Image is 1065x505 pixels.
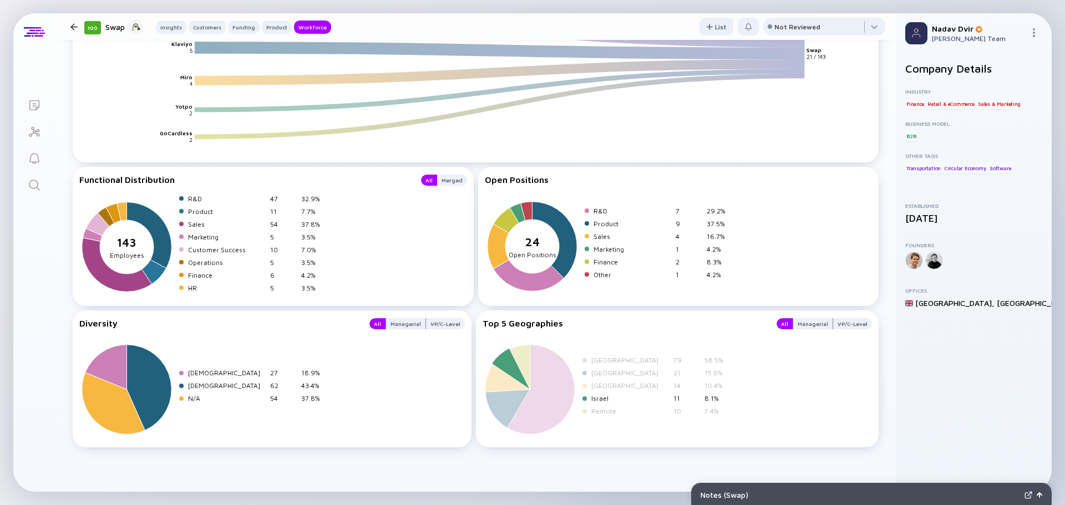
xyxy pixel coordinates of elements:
div: 10 [270,246,297,254]
div: 9 [676,220,702,228]
button: VP/C-Level [833,318,872,329]
div: R&D [188,195,266,203]
div: Offices [905,287,1043,294]
img: United Kingdom Flag [905,299,913,307]
a: Reminders [13,144,55,171]
div: Product [594,220,671,228]
div: 5 [270,258,297,267]
div: 11 [673,394,700,402]
div: Industry [905,88,1043,95]
img: Expand Notes [1025,491,1032,499]
div: 3.5% [301,233,328,241]
tspan: 24 [525,235,540,248]
button: All [421,175,437,186]
text: 4 [190,80,192,87]
div: Managerial [793,318,833,329]
div: 29.2% [707,207,733,215]
div: 37.5% [707,220,733,228]
button: Product [262,21,292,34]
div: 1 [676,245,702,253]
div: 4.2% [707,271,733,279]
text: 2 [189,109,192,116]
div: 7.4% [704,407,731,415]
div: Sales [594,232,671,241]
div: [DEMOGRAPHIC_DATA] [188,369,266,377]
text: 2 [189,136,192,143]
button: Managerial [386,318,426,329]
div: Israel [591,394,669,402]
div: Product [188,207,266,216]
div: 7.7% [301,207,328,216]
div: Not Reviewed [774,23,820,31]
div: Product [262,22,292,33]
div: Swap [105,20,143,34]
div: 62 [270,381,297,390]
div: 5 [270,233,297,241]
a: Investor Map [13,118,55,144]
div: Managerial [386,318,425,329]
div: Merged [437,175,467,186]
div: [PERSON_NAME] Team [932,34,1025,43]
div: 8.3% [707,258,733,266]
div: [GEOGRAPHIC_DATA] [591,356,669,364]
div: 54 [270,220,297,228]
div: 1 [676,271,702,279]
div: Marketing [594,245,671,253]
div: 4.2% [707,245,733,253]
button: VP/C-Level [426,318,465,329]
div: Customer Success [188,246,266,254]
div: Retail & eCommerce [926,98,975,109]
div: Insights [156,22,186,33]
a: Lists [13,91,55,118]
div: Transportation [905,162,942,174]
div: Functional Distribution [79,175,410,186]
div: 7 [676,207,702,215]
button: All [777,318,793,329]
a: Search [13,171,55,197]
div: 4 [676,232,702,241]
div: 4.2% [301,271,328,279]
button: Insights [156,21,186,34]
text: 21 / 143 [807,53,826,60]
div: 7.0% [301,246,328,254]
img: Menu [1029,28,1038,37]
div: 79 [673,356,700,364]
div: Software [988,162,1012,174]
button: Managerial [793,318,833,329]
div: [GEOGRAPHIC_DATA] , [915,298,995,308]
div: Established [905,202,1043,209]
div: Finance [188,271,266,279]
div: 10 [673,407,700,415]
div: 47 [270,195,297,203]
text: 5 [190,47,192,54]
img: Profile Picture [905,22,927,44]
div: 6 [270,271,297,279]
div: 21 [673,369,700,377]
div: 10.4% [704,381,731,390]
button: All [369,318,386,329]
div: Sales [188,220,266,228]
div: Workforce [294,22,331,33]
text: Klaviyo [171,40,192,47]
div: 3.5% [301,258,328,267]
div: 43.4% [301,381,328,390]
div: Other Tags [905,152,1043,159]
div: 16.7% [707,232,733,241]
div: 18.9% [301,369,328,377]
div: 5 [270,284,297,292]
div: 11 [270,207,297,216]
div: 54 [270,394,297,402]
h2: Company Details [905,62,1043,75]
div: 14 [673,381,700,390]
div: R&D [594,207,671,215]
tspan: Employees [110,251,144,259]
div: Remote [591,407,669,415]
div: Nadav Dvir [932,24,1025,33]
div: 2 [676,258,702,266]
button: Customers [189,21,226,34]
tspan: 143 [117,236,136,249]
div: Operations [188,258,266,267]
div: 37.8% [301,394,328,402]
